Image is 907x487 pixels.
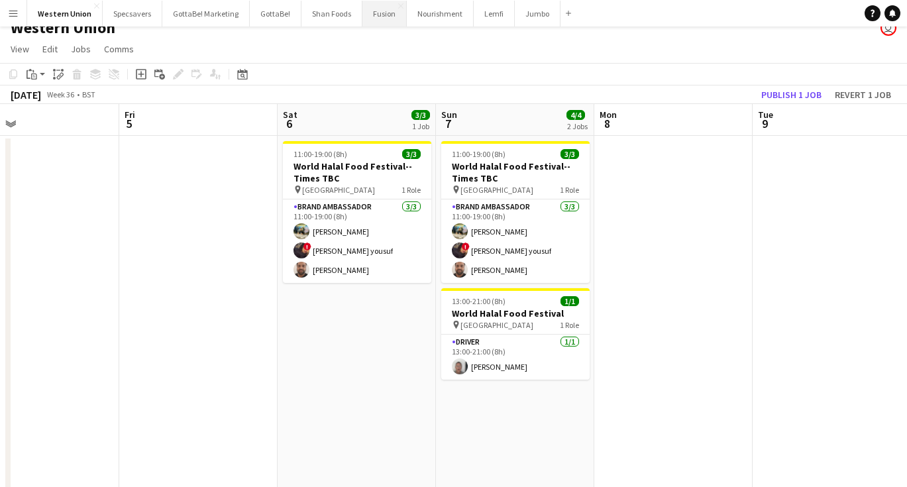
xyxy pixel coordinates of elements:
[162,1,250,27] button: GottaBe! Marketing
[401,185,421,195] span: 1 Role
[99,40,139,58] a: Comms
[281,116,297,131] span: 6
[103,1,162,27] button: Specsavers
[560,185,579,195] span: 1 Role
[560,296,579,306] span: 1/1
[460,185,533,195] span: [GEOGRAPHIC_DATA]
[515,1,560,27] button: Jumbo
[283,141,431,283] app-job-card: 11:00-19:00 (8h)3/3World Halal Food Festival--Times TBC [GEOGRAPHIC_DATA]1 RoleBrand Ambassador3/...
[441,307,590,319] h3: World Halal Food Festival
[600,109,617,121] span: Mon
[125,109,135,121] span: Fri
[104,43,134,55] span: Comms
[5,40,34,58] a: View
[301,1,362,27] button: Shan Foods
[302,185,375,195] span: [GEOGRAPHIC_DATA]
[460,320,533,330] span: [GEOGRAPHIC_DATA]
[441,141,590,283] app-job-card: 11:00-19:00 (8h)3/3World Halal Food Festival--Times TBC [GEOGRAPHIC_DATA]1 RoleBrand Ambassador3/...
[756,86,827,103] button: Publish 1 job
[11,18,115,38] h1: Western Union
[441,160,590,184] h3: World Halal Food Festival--Times TBC
[123,116,135,131] span: 5
[829,86,896,103] button: Revert 1 job
[441,109,457,121] span: Sun
[66,40,96,58] a: Jobs
[598,116,617,131] span: 8
[567,121,588,131] div: 2 Jobs
[283,160,431,184] h3: World Halal Food Festival--Times TBC
[474,1,515,27] button: Lemfi
[362,1,407,27] button: Fusion
[11,88,41,101] div: [DATE]
[452,296,506,306] span: 13:00-21:00 (8h)
[412,121,429,131] div: 1 Job
[250,1,301,27] button: GottaBe!
[303,243,311,250] span: !
[758,109,773,121] span: Tue
[27,1,103,27] button: Western Union
[439,116,457,131] span: 7
[411,110,430,120] span: 3/3
[560,149,579,159] span: 3/3
[462,243,470,250] span: !
[452,149,506,159] span: 11:00-19:00 (8h)
[293,149,347,159] span: 11:00-19:00 (8h)
[560,320,579,330] span: 1 Role
[283,199,431,283] app-card-role: Brand Ambassador3/311:00-19:00 (8h)[PERSON_NAME]![PERSON_NAME] yousuf[PERSON_NAME]
[407,1,474,27] button: Nourishment
[44,89,77,99] span: Week 36
[82,89,95,99] div: BST
[11,43,29,55] span: View
[37,40,63,58] a: Edit
[441,199,590,283] app-card-role: Brand Ambassador3/311:00-19:00 (8h)[PERSON_NAME]![PERSON_NAME] yousuf[PERSON_NAME]
[71,43,91,55] span: Jobs
[402,149,421,159] span: 3/3
[880,20,896,36] app-user-avatar: Booking & Talent Team
[283,109,297,121] span: Sat
[42,43,58,55] span: Edit
[441,288,590,380] app-job-card: 13:00-21:00 (8h)1/1World Halal Food Festival [GEOGRAPHIC_DATA]1 RoleDriver1/113:00-21:00 (8h)[PER...
[756,116,773,131] span: 9
[566,110,585,120] span: 4/4
[441,335,590,380] app-card-role: Driver1/113:00-21:00 (8h)[PERSON_NAME]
